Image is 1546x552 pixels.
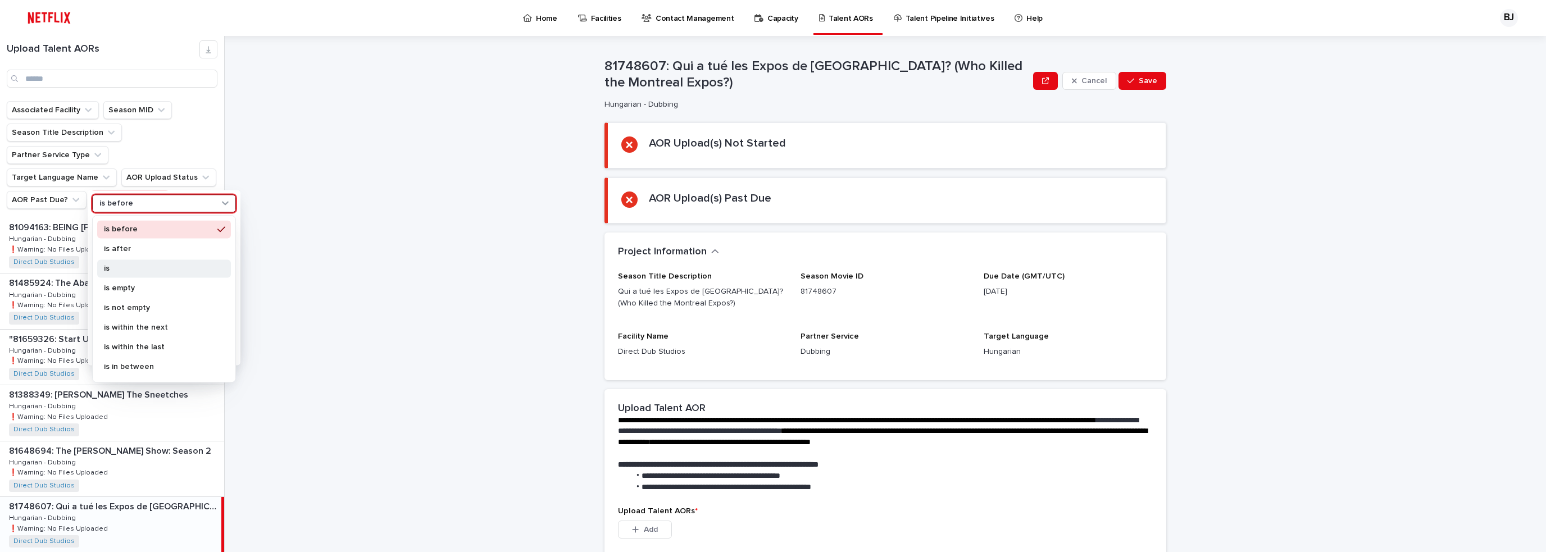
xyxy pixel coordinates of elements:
[99,199,133,208] p: is before
[9,523,110,533] p: ❗️Warning: No Files Uploaded
[984,332,1049,340] span: Target Language
[801,332,859,340] span: Partner Service
[104,323,213,331] p: is within the next
[984,286,1153,298] p: [DATE]
[13,370,75,378] a: Direct Dub Studios
[1139,77,1157,85] span: Save
[9,400,78,410] p: Hungarian - Dubbing
[618,246,707,258] h2: Project Information
[9,387,190,400] p: 81388349: [PERSON_NAME] The Sneetches
[9,444,213,457] p: 81648694: The [PERSON_NAME] Show: Season 2
[618,521,672,539] button: Add
[104,264,213,272] p: is
[13,482,75,490] a: Direct Dub Studios
[604,100,1024,110] p: Hungarian - Dubbing
[801,346,970,358] p: Dubbing
[649,136,786,150] h2: AOR Upload(s) Not Started
[7,146,108,164] button: Partner Service Type
[618,246,719,258] button: Project Information
[9,411,110,421] p: ❗️Warning: No Files Uploaded
[9,233,78,243] p: Hungarian - Dubbing
[9,289,78,299] p: Hungarian - Dubbing
[7,70,217,88] input: Search
[9,512,78,522] p: Hungarian - Dubbing
[7,43,199,56] h1: Upload Talent AORs
[618,507,698,515] span: Upload Talent AORs
[104,343,213,351] p: is within the last
[644,526,658,533] span: Add
[9,355,110,365] p: ❗️Warning: No Files Uploaded
[7,168,117,186] button: Target Language Name
[1500,9,1518,27] div: BJ
[9,244,110,254] p: ❗️Warning: No Files Uploaded
[1062,72,1116,90] button: Cancel
[618,286,787,309] p: Qui a tué les Expos de [GEOGRAPHIC_DATA]? (Who Killed the Montreal Expos?)
[618,403,706,415] h2: Upload Talent AOR
[984,346,1153,358] p: Hungarian
[104,225,213,233] p: is before
[1118,72,1166,90] button: Save
[984,272,1065,280] span: Due Date (GMT/UTC)
[104,245,213,253] p: is after
[22,7,76,29] img: ifQbXi3ZQGMSEF7WDB7W
[7,124,122,142] button: Season Title Description
[9,499,219,512] p: 81748607: Qui a tué les Expos de Montréal? (Who Killed the Montreal Expos?)
[801,272,863,280] span: Season Movie ID
[9,299,110,309] p: ❗️Warning: No Files Uploaded
[104,363,213,371] p: is in between
[13,258,75,266] a: Direct Dub Studios
[104,304,213,312] p: is not empty
[618,346,787,358] p: Direct Dub Studios
[9,457,78,467] p: Hungarian - Dubbing
[649,191,771,205] h2: AOR Upload(s) Past Due
[9,345,78,355] p: Hungarian - Dubbing
[1081,77,1107,85] span: Cancel
[7,101,99,119] button: Associated Facility
[618,272,712,280] span: Season Title Description
[9,467,110,477] p: ❗️Warning: No Files Uploaded
[9,332,222,345] p: "81659326: Start Up, Fall Down: From Billionaire to Convict: Limited Series"
[104,284,213,292] p: is empty
[9,220,153,233] p: 81094163: BEING [PERSON_NAME]
[801,286,970,298] p: 81748607
[618,332,669,340] span: Facility Name
[13,537,75,545] a: Direct Dub Studios
[103,101,172,119] button: Season MID
[13,314,75,322] a: Direct Dub Studios
[9,276,158,289] p: 81485924: The Abandons: Season 1
[604,58,1029,91] p: 81748607: Qui a tué les Expos de [GEOGRAPHIC_DATA]? (Who Killed the Montreal Expos?)
[7,191,87,209] button: AOR Past Due?
[121,168,216,186] button: AOR Upload Status
[13,426,75,434] a: Direct Dub Studios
